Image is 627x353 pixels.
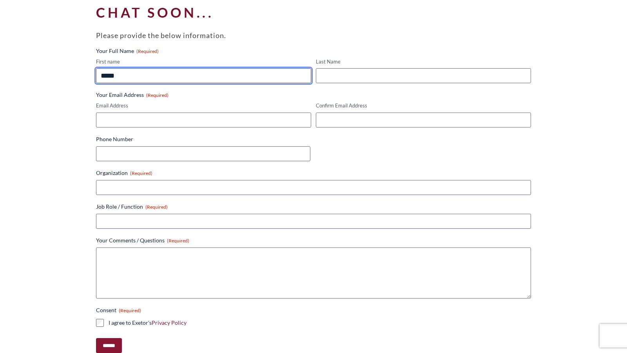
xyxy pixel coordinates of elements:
[96,169,531,177] label: Organization
[109,319,187,327] label: I agree to Exetor's
[96,135,531,143] label: Phone Number
[119,308,141,313] span: (Required)
[96,47,159,55] legend: Your Full Name
[136,48,159,54] span: (Required)
[96,91,169,99] legend: Your Email Address
[130,170,152,176] span: (Required)
[145,204,168,210] span: (Required)
[96,237,531,244] label: Your Comments / Questions
[96,5,531,20] h2: Chat soon...
[167,238,189,244] span: (Required)
[96,58,311,66] label: First name
[96,203,531,211] label: Job Role / Function
[152,319,187,326] a: Privacy Policy
[96,31,531,40] p: Please provide the below information.
[316,58,531,66] label: Last Name
[316,102,531,109] label: Confirm Email Address
[146,92,169,98] span: (Required)
[96,306,141,314] legend: Consent
[96,102,311,109] label: Email Address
